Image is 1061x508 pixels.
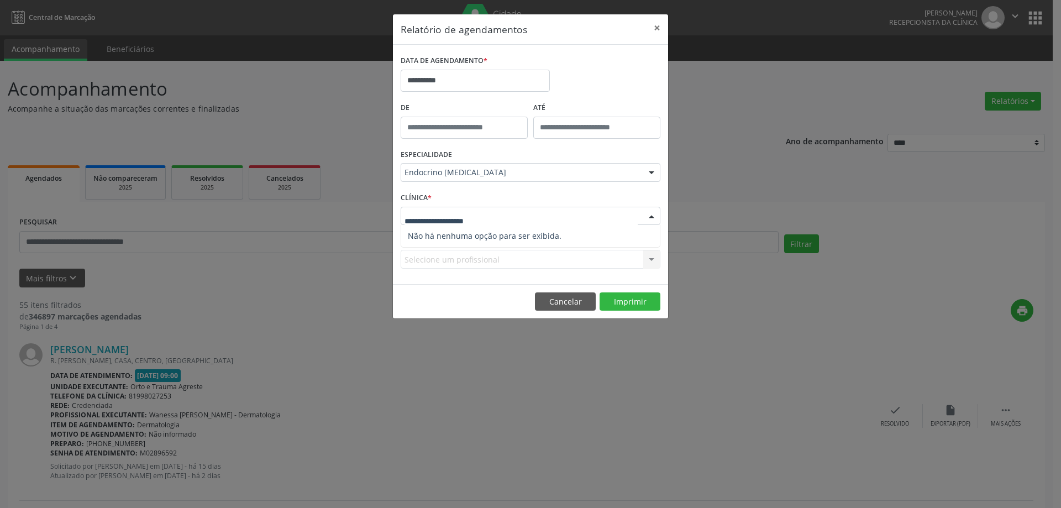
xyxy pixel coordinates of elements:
button: Close [646,14,668,41]
label: ESPECIALIDADE [401,146,452,164]
label: CLÍNICA [401,190,432,207]
button: Imprimir [600,292,660,311]
button: Cancelar [535,292,596,311]
span: Endocrino [MEDICAL_DATA] [405,167,638,178]
span: Não há nenhuma opção para ser exibida. [401,225,660,247]
label: ATÉ [533,99,660,117]
label: DATA DE AGENDAMENTO [401,53,487,70]
h5: Relatório de agendamentos [401,22,527,36]
label: De [401,99,528,117]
